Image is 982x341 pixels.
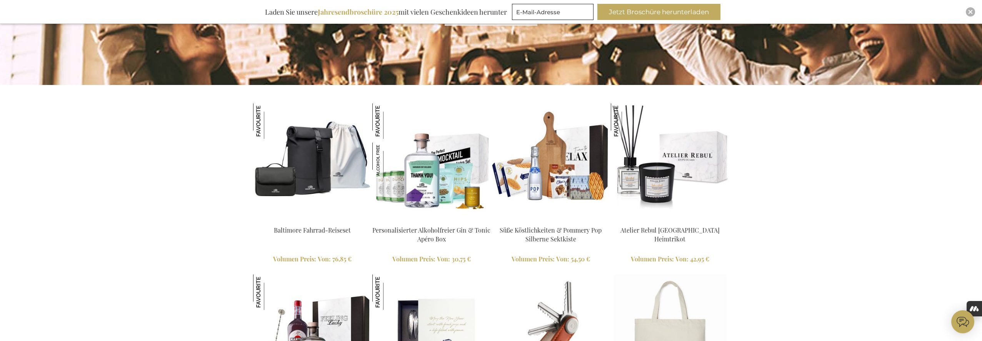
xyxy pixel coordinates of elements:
[556,255,569,263] span: Von
[675,255,689,263] span: Von
[253,274,288,310] img: Das Ultimative Personalisierte Negroni Cocktail Set
[951,310,974,333] iframe: belco-activator-frame
[611,255,729,264] a: Volumen Preis: Von 42,95 €
[512,4,594,20] input: E-Mail-Adresse
[372,255,491,264] a: Volumen Preis: Von 30,75 €
[512,255,555,263] span: Volumen Preis:
[253,103,288,139] img: Baltimore Fahrrad-Reiseset
[262,4,510,20] div: Laden Sie unsere mit vielen Geschenkideen herunter
[631,255,674,263] span: Volumen Preis:
[332,255,352,263] span: 76,85 €
[372,274,408,310] img: Personalisiertes Zeeland-Muschelbesteck
[372,216,491,224] a: Personalised Non-Alcholic Gin & Tonic Apéro Box Personalisierter Alkoholfreier Gin & Tonic Apéro ...
[273,255,316,263] span: Volumen Preis:
[452,255,471,263] span: 30,75 €
[392,255,435,263] span: Volumen Preis:
[274,226,351,234] a: Baltimore Fahrrad-Reiseset
[372,143,408,178] img: Personalisierter Alkoholfreier Gin & Tonic Apéro Box
[611,216,729,224] a: Atelier Rebul Istanbul Home Kit Atelier Rebul Istanbul Heimtrikot
[492,216,610,224] a: Sweet Delights & Pommery Pop Silver Champagne Box
[318,7,398,17] b: Jahresendbroschüre 2025
[571,255,590,263] span: 54,50 €
[253,255,372,264] a: Volumen Preis: Von 76,85 €
[492,255,610,264] a: Volumen Preis: Von 54,50 €
[620,226,720,243] a: Atelier Rebul [GEOGRAPHIC_DATA] Heimtrikot
[372,226,490,243] a: Personalisierter Alkoholfreier Gin & Tonic Apéro Box
[318,255,331,263] span: Von
[611,103,646,139] img: Atelier Rebul Istanbul Heimtrikot
[968,10,973,14] img: Close
[492,103,610,222] img: Sweet Delights & Pommery Pop Silver Champagne Box
[966,7,975,17] div: Close
[253,103,372,222] img: Baltimore Bike Travel Set
[253,216,372,224] a: Baltimore Bike Travel Set Baltimore Fahrrad-Reiseset
[512,4,596,22] form: marketing offers and promotions
[372,103,408,139] img: Personalisierter Alkoholfreier Gin & Tonic Apéro Box
[597,4,720,20] button: Jetzt Broschüre herunterladen
[500,226,602,243] a: Süße Köstlichkeiten & Pommery Pop Silberne Sektkiste
[372,103,491,222] img: Personalised Non-Alcholic Gin & Tonic Apéro Box
[437,255,450,263] span: Von
[611,103,729,222] img: Atelier Rebul Istanbul Home Kit
[690,255,709,263] span: 42,95 €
